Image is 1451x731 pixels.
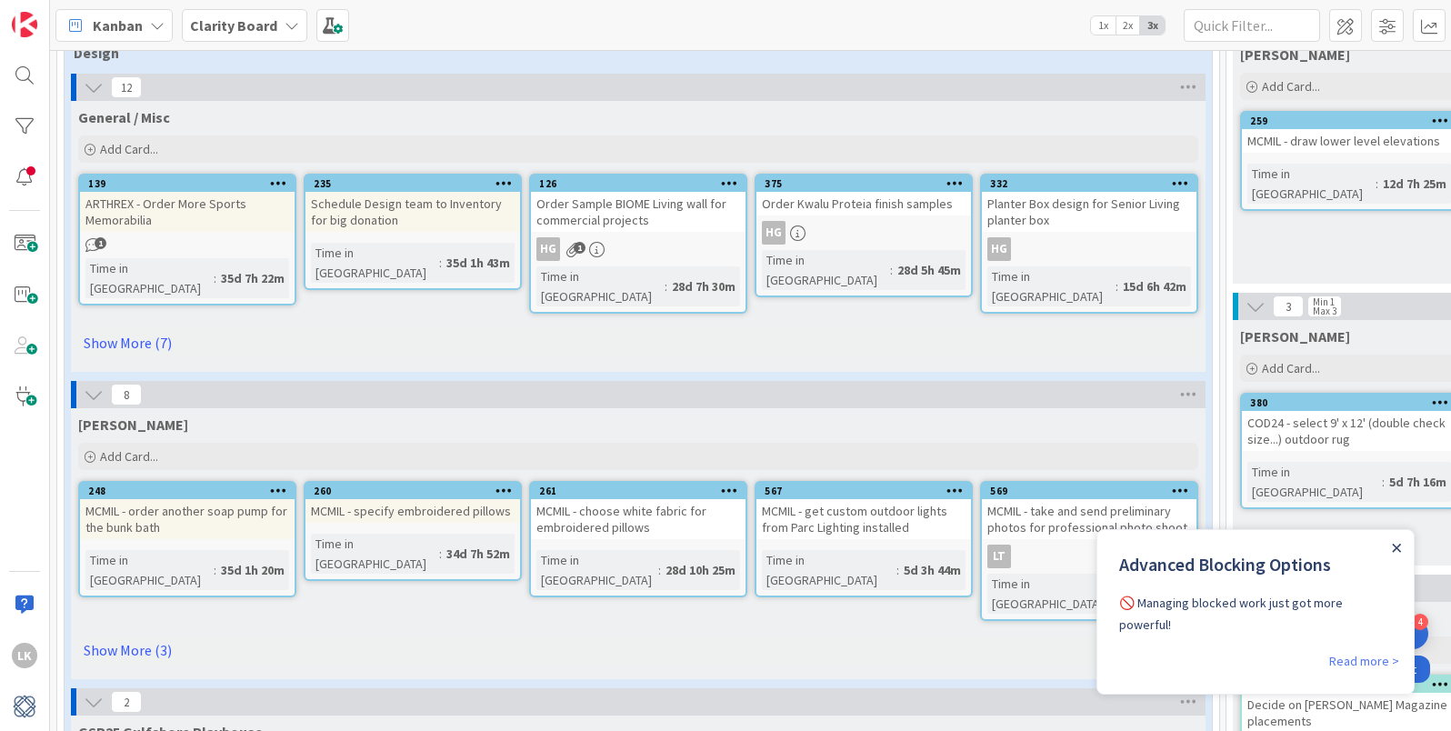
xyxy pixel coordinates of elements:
div: HG [756,221,971,245]
div: 35d 1h 43m [442,253,515,273]
div: 126 [531,175,746,192]
div: MCMIL - specify embroidered pillows [305,499,520,523]
div: 248MCMIL - order another soap pump for the bunk bath [80,483,295,539]
div: 260 [314,485,520,497]
div: 569MCMIL - take and send preliminary photos for professional photo shoot [982,483,1196,539]
iframe: UserGuiding Product Updates Slide Out [1096,529,1415,695]
span: Design [74,44,1189,62]
div: 248 [88,485,295,497]
div: Time in [GEOGRAPHIC_DATA] [987,574,1122,614]
div: Min 1 [1313,297,1335,306]
div: 261 [539,485,746,497]
div: 375Order Kwalu Proteia finish samples [756,175,971,215]
span: : [1376,174,1378,194]
div: MCMIL - order another soap pump for the bunk bath [80,499,295,539]
span: : [896,560,899,580]
a: 235Schedule Design team to Inventory for big donationTime in [GEOGRAPHIC_DATA]:35d 1h 43m [304,174,522,290]
div: HG [762,221,786,245]
div: 569 [990,485,1196,497]
div: Max 3 [1313,306,1336,315]
span: Kanban [93,15,143,36]
div: LT [987,545,1011,568]
div: 35d 7h 22m [216,268,289,288]
div: Order Kwalu Proteia finish samples [756,192,971,215]
div: Schedule Design team to Inventory for big donation [305,192,520,232]
a: 261MCMIL - choose white fabric for embroidered pillowsTime in [GEOGRAPHIC_DATA]:28d 10h 25m [529,481,747,597]
span: : [439,544,442,564]
span: : [1382,472,1385,492]
div: 248 [80,483,295,499]
div: 332Planter Box design for Senior Living planter box [982,175,1196,232]
div: 35d 1h 20m [216,560,289,580]
div: Time in [GEOGRAPHIC_DATA] [987,266,1116,306]
div: LT [982,545,1196,568]
div: 126 [539,177,746,190]
span: : [439,253,442,273]
div: Time in [GEOGRAPHIC_DATA] [85,550,214,590]
span: 8 [111,384,142,406]
div: 260 [305,483,520,499]
a: 248MCMIL - order another soap pump for the bunk bathTime in [GEOGRAPHIC_DATA]:35d 1h 20m [78,481,296,597]
span: Lisa T. [1240,327,1350,345]
div: ARTHREX - Order More Sports Memorabilia [80,192,295,232]
div: Time in [GEOGRAPHIC_DATA] [85,258,214,298]
a: 139ARTHREX - Order More Sports MemorabiliaTime in [GEOGRAPHIC_DATA]:35d 7h 22m [78,174,296,305]
span: 1 [574,242,585,254]
a: 126Order Sample BIOME Living wall for commercial projectsHGTime in [GEOGRAPHIC_DATA]:28d 7h 30m [529,174,747,314]
div: 235Schedule Design team to Inventory for big donation [305,175,520,232]
div: 567 [765,485,971,497]
span: Add Card... [1262,360,1320,376]
div: 261 [531,483,746,499]
a: Show More (7) [78,328,1198,357]
div: 4 [1412,614,1428,630]
div: HG [536,237,560,261]
img: avatar [12,694,37,719]
div: Time in [GEOGRAPHIC_DATA] [311,243,439,283]
b: Clarity Board [190,16,277,35]
div: HG [987,237,1011,261]
div: 126Order Sample BIOME Living wall for commercial projects [531,175,746,232]
div: 235 [314,177,520,190]
span: Support [38,3,83,25]
div: Time in [GEOGRAPHIC_DATA] [536,550,658,590]
span: : [890,260,893,280]
div: Time in [GEOGRAPHIC_DATA] [536,266,665,306]
div: Time in [GEOGRAPHIC_DATA] [1247,462,1382,502]
div: 375 [756,175,971,192]
span: 2 [111,691,142,713]
div: Planter Box design for Senior Living planter box [982,192,1196,232]
span: MCMIL McMillon [78,416,188,434]
div: 375 [765,177,971,190]
a: 375Order Kwalu Proteia finish samplesHGTime in [GEOGRAPHIC_DATA]:28d 5h 45m [755,174,973,297]
span: General / Misc [78,108,170,126]
div: 34d 7h 52m [442,544,515,564]
div: LK [12,643,37,668]
div: 139 [80,175,295,192]
div: Time in [GEOGRAPHIC_DATA] [311,534,439,574]
span: Add Card... [100,141,158,157]
div: HG [531,237,746,261]
span: : [214,268,216,288]
span: Gina [1240,45,1350,64]
div: 235 [305,175,520,192]
div: HG [982,237,1196,261]
div: 139 [88,177,295,190]
div: 28d 5h 45m [893,260,966,280]
span: Add Card... [1262,78,1320,95]
span: : [665,276,667,296]
div: 569 [982,483,1196,499]
span: Add Card... [100,448,158,465]
span: 2x [1116,16,1140,35]
div: 567MCMIL - get custom outdoor lights from Parc Lighting installed [756,483,971,539]
span: 3 [1273,295,1304,317]
a: 569MCMIL - take and send preliminary photos for professional photo shootLTTime in [GEOGRAPHIC_DAT... [980,481,1198,621]
div: 567 [756,483,971,499]
div: MCMIL - take and send preliminary photos for professional photo shoot [982,499,1196,539]
a: 332Planter Box design for Senior Living planter boxHGTime in [GEOGRAPHIC_DATA]:15d 6h 42m [980,174,1198,314]
span: : [1116,276,1118,296]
